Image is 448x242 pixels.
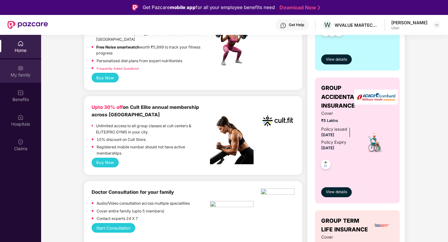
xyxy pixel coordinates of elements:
[280,22,286,29] img: svg+xml;base64,PHN2ZyBpZD0iSGVscC0zMngzMiIgeG1sbnM9Imh0dHA6Ly93d3cudzMub3JnLzIwMDAvc3ZnIiB3aWR0aD...
[17,65,24,71] img: svg+xml;base64,PHN2ZyB3aWR0aD0iMjAiIGhlaWdodD0iMjAiIHZpZXdCb3g9IjAgMCAyMCAyMCIgZmlsbD0ibm9uZSIgeG...
[321,234,356,240] span: Cover
[326,57,347,63] span: View details
[321,126,347,133] div: Policy issued
[324,21,331,29] span: W
[321,187,352,197] button: View details
[96,44,210,56] p: worth ₹5,999 to track your fitness progress
[279,4,318,11] a: Download Now
[210,201,254,209] img: pngtree-physiotherapy-physiotherapist-rehab-disability-stretching-png-image_6063262.png
[97,58,182,64] p: Personalized diet plans from expert nutritionists
[321,139,346,146] div: Policy Expiry
[318,158,333,173] img: svg+xml;base64,PHN2ZyB4bWxucz0iaHR0cDovL3d3dy53My5vcmcvMjAwMC9zdmciIHdpZHRoPSI0OC45NDMiIGhlaWdodD...
[261,188,295,197] img: physica%20-%20Edited.png
[391,20,427,26] div: [PERSON_NAME]
[97,137,146,142] p: 10% discount on Cult Store.
[17,114,24,120] img: svg+xml;base64,PHN2ZyBpZD0iSG9zcGl0YWxzIiB4bWxucz0iaHR0cDovL3d3dy53My5vcmcvMjAwMC9zdmciIHdpZHRoPS...
[96,123,210,135] p: Unlimited access to all group classes at cult centers & ELITE/PRO GYMS in your city.
[17,90,24,96] img: svg+xml;base64,PHN2ZyBpZD0iQmVuZWZpdHMiIHhtbG5zPSJodHRwOi8vd3d3LnczLm9yZy8yMDAwL3N2ZyIgd2lkdGg9Ij...
[96,45,140,49] strong: Free Noise smartwatch
[97,216,138,221] p: Contact experts 24 X 7
[261,104,295,137] img: cult.png
[17,40,24,47] img: svg+xml;base64,PHN2ZyBpZD0iSG9tZSIgeG1sbnM9Imh0dHA6Ly93d3cudzMub3JnLzIwMDAvc3ZnIiB3aWR0aD0iMjAiIG...
[374,217,391,234] img: insurerLogo
[391,26,427,30] div: User
[92,104,199,118] b: on Cult Elite annual membership across [GEOGRAPHIC_DATA]
[92,158,119,167] button: Buy Now
[132,4,138,11] img: Logo
[92,104,123,110] b: Upto 30% off
[97,144,210,156] p: Registered mobile number should not have active memberships.
[321,216,371,234] span: GROUP TERM LIFE INSURANCE
[318,4,320,11] img: Stroke
[7,21,48,29] img: New Pazcare Logo
[170,4,196,10] strong: mobile app
[143,4,275,11] div: Get Pazcare for all your employee benefits need
[321,54,352,64] button: View details
[17,139,24,145] img: svg+xml;base64,PHN2ZyBpZD0iQ2xhaW0iIHhtbG5zPSJodHRwOi8vd3d3LnczLm9yZy8yMDAwL3N2ZyIgd2lkdGg9IjIwIi...
[321,110,356,117] span: Cover
[321,133,334,137] span: [DATE]
[364,132,386,153] img: icon
[321,118,356,123] span: ₹5 Lakhs
[210,24,254,67] img: fpp.png
[354,90,398,105] img: insurerLogo
[434,22,439,27] img: svg+xml;base64,PHN2ZyBpZD0iRHJvcGRvd24tMzJ4MzIiIHhtbG5zPSJodHRwOi8vd3d3LnczLm9yZy8yMDAwL3N2ZyIgd2...
[335,22,378,28] div: WVALUE MARTECH PRIVATE LIMITED
[321,84,357,110] span: GROUP ACCIDENTAL INSURANCE
[97,208,164,214] p: Cover entire family (upto 5 members)
[96,30,210,43] p: Unlimited access to 8,100 gyms and fitness studios across [GEOGRAPHIC_DATA]
[326,189,347,195] span: View details
[97,200,190,206] p: Audio/Video consultation across multiple specialities
[289,22,304,27] div: Get Help
[92,73,119,82] button: Buy Now
[92,189,174,195] b: Doctor Consultation for your family
[321,146,334,150] span: [DATE]
[210,116,254,164] img: pc2.png
[92,223,135,233] button: Start Consultation
[97,67,139,70] a: Frequently Asked Questions!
